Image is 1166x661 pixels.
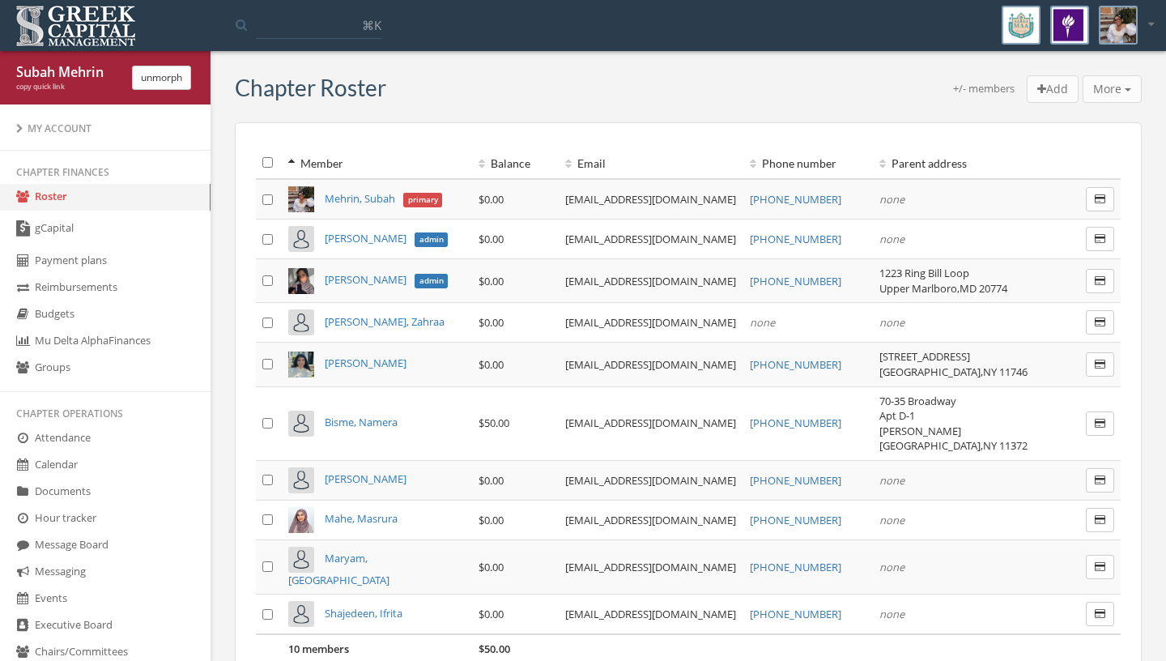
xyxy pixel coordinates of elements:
a: [EMAIL_ADDRESS][DOMAIN_NAME] [565,560,736,574]
a: 70-35 BroadwayApt D-1[PERSON_NAME][GEOGRAPHIC_DATA],NY 11372 [879,394,1028,454]
em: none [879,607,904,621]
a: [PHONE_NUMBER] [750,357,841,372]
a: Bisme, Namera [325,415,398,429]
span: 1223 Ring Bill Loop [879,266,969,280]
a: [PHONE_NUMBER] [750,274,841,288]
a: Maryam, [GEOGRAPHIC_DATA] [288,551,389,587]
a: [PHONE_NUMBER] [750,560,841,574]
span: [PERSON_NAME] [325,231,406,245]
th: Member [282,147,472,179]
span: admin [415,232,449,247]
span: $0.00 [479,607,504,621]
th: Parent address [873,147,1057,179]
a: [PHONE_NUMBER] [750,416,841,430]
a: [PHONE_NUMBER] [750,513,841,527]
span: $0.00 [479,473,504,488]
a: [EMAIL_ADDRESS][DOMAIN_NAME] [565,232,736,246]
a: [PHONE_NUMBER] [750,473,841,488]
a: [EMAIL_ADDRESS][DOMAIN_NAME] [565,513,736,527]
a: [PERSON_NAME]admin [325,231,448,245]
em: none [750,315,775,330]
span: ⌘K [362,17,381,33]
em: none [879,315,904,330]
a: [EMAIL_ADDRESS][DOMAIN_NAME] [565,357,736,372]
span: $0.00 [479,560,504,574]
em: none [879,473,904,488]
div: copy quick link [16,82,120,92]
span: Apt D-1 [879,408,915,423]
th: Phone number [743,147,873,179]
span: $0.00 [479,192,504,207]
div: Subah Mehrin [16,63,120,82]
a: [EMAIL_ADDRESS][DOMAIN_NAME] [565,315,736,330]
a: Shajedeen, Ifrita [325,606,402,620]
h3: Chapter Roster [235,75,386,100]
th: Email [559,147,743,179]
span: $0.00 [479,315,504,330]
span: [PERSON_NAME] [325,272,406,287]
span: $0.00 [479,357,504,372]
span: 10 members [288,642,349,656]
a: [EMAIL_ADDRESS][DOMAIN_NAME] [565,416,736,430]
a: [PHONE_NUMBER] [750,192,841,207]
span: Mehrin, Subah [325,191,395,206]
a: [PERSON_NAME], Zahraa [325,314,445,329]
a: 1223 Ring Bill LoopUpper Marlboro,MD 20774 [879,266,1007,296]
span: $0.00 [479,274,504,288]
a: [STREET_ADDRESS][GEOGRAPHIC_DATA],NY 11746 [879,349,1028,379]
th: Balance [472,147,559,179]
a: [PERSON_NAME] [325,356,406,370]
a: [EMAIL_ADDRESS][DOMAIN_NAME] [565,473,736,488]
a: Mahe, Masrura [325,511,398,526]
span: $50.00 [479,416,509,430]
a: [EMAIL_ADDRESS][DOMAIN_NAME] [565,192,736,207]
a: Mehrin, Subahprimary [325,191,442,206]
em: none [879,232,904,246]
a: [PHONE_NUMBER] [750,607,841,621]
a: [EMAIL_ADDRESS][DOMAIN_NAME] [565,274,736,288]
em: none [879,513,904,527]
span: primary [403,193,443,207]
button: unmorph [132,66,191,90]
a: [PHONE_NUMBER] [750,232,841,246]
div: +/- members [953,81,1015,104]
div: My Account [16,122,194,135]
a: [PERSON_NAME] [325,471,406,486]
span: [GEOGRAPHIC_DATA] , NY 11746 [879,365,1028,379]
span: $0.00 [479,513,504,527]
span: 70-35 Broadway [879,394,956,408]
span: $0.00 [479,232,504,246]
span: Upper Marlboro , MD 20774 [879,281,1007,296]
a: [EMAIL_ADDRESS][DOMAIN_NAME] [565,607,736,621]
span: [PERSON_NAME][GEOGRAPHIC_DATA] , NY 11372 [879,424,1028,454]
em: none [879,560,904,574]
span: $50.00 [479,642,510,656]
span: [STREET_ADDRESS] [879,349,970,364]
span: admin [415,274,449,288]
em: none [879,192,904,207]
a: [PERSON_NAME]admin [325,272,448,287]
